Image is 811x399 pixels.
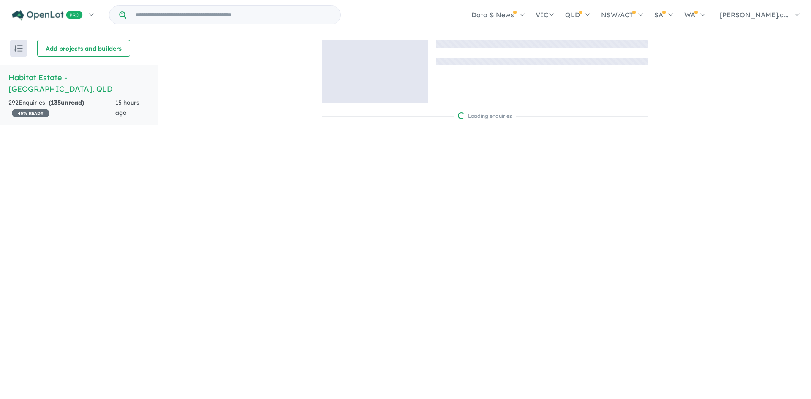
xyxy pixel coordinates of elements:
span: 135 [51,99,61,106]
strong: ( unread) [49,99,84,106]
img: Openlot PRO Logo White [12,10,83,21]
span: [PERSON_NAME].c... [720,11,789,19]
img: sort.svg [14,45,23,52]
h5: Habitat Estate - [GEOGRAPHIC_DATA] , QLD [8,72,150,95]
span: 45 % READY [12,109,49,117]
span: 15 hours ago [115,99,139,117]
div: Loading enquiries [458,112,512,120]
button: Add projects and builders [37,40,130,57]
input: Try estate name, suburb, builder or developer [128,6,339,24]
div: 292 Enquir ies [8,98,115,118]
